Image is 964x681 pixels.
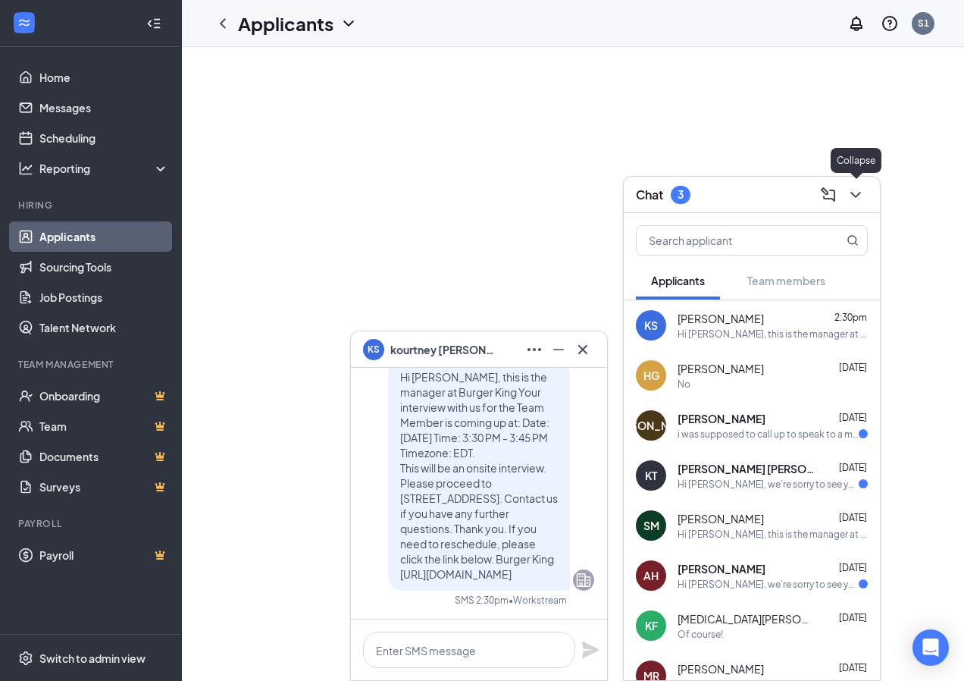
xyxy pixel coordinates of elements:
svg: Ellipses [525,340,543,359]
span: [PERSON_NAME] [678,361,764,376]
span: Team members [747,274,825,287]
div: Payroll [18,517,166,530]
span: 2:30pm [834,312,867,323]
a: Job Postings [39,282,169,312]
h3: Chat [636,187,663,203]
span: [DATE] [839,462,867,473]
span: [PERSON_NAME] [678,311,764,326]
a: PayrollCrown [39,540,169,570]
span: [DATE] [839,512,867,523]
span: [DATE] [839,612,867,623]
div: KS [644,318,658,333]
a: Messages [39,93,169,123]
svg: Company [574,571,593,589]
span: [DATE] [839,412,867,423]
span: [DATE] [839,662,867,673]
span: [PERSON_NAME] [678,411,765,426]
span: [PERSON_NAME] [678,661,764,676]
button: ChevronDown [844,183,868,207]
button: Cross [571,337,595,362]
div: Collapse [831,148,881,173]
svg: Cross [574,340,592,359]
svg: MagnifyingGlass [847,234,859,246]
svg: ChevronDown [340,14,358,33]
span: [PERSON_NAME] [678,561,765,576]
div: SMS 2:30pm [455,594,509,607]
svg: Plane [581,641,599,659]
button: Minimize [546,337,571,362]
div: HG [643,368,659,383]
div: Of course! [678,628,723,641]
span: kourtney [PERSON_NAME] [390,341,496,358]
svg: ChevronLeft [214,14,232,33]
a: TeamCrown [39,411,169,441]
div: i was supposed to call up to speak to a manger but i was busy could i still call? [678,428,859,441]
span: Hi [PERSON_NAME], this is the manager at Burger King Your interview with us for the Team Member i... [400,370,558,581]
div: Hi [PERSON_NAME], this is the manager at Burger King Your interview with us for the Team Member i... [678,328,868,340]
svg: Minimize [549,340,568,359]
button: ComposeMessage [816,183,840,207]
div: AH [643,568,659,583]
svg: Analysis [18,161,33,176]
svg: ChevronDown [847,186,865,204]
a: Home [39,62,169,93]
div: Open Intercom Messenger [912,629,949,666]
span: Applicants [651,274,705,287]
div: S1 [918,17,929,30]
span: [MEDICAL_DATA][PERSON_NAME] [678,611,814,626]
div: KT [645,468,657,483]
div: [PERSON_NAME] [607,418,695,433]
span: [DATE] [839,562,867,573]
div: Switch to admin view [39,651,146,666]
div: Hi [PERSON_NAME], we’re sorry to see you go! Your meeting with Burger King for Team Member at 113... [678,578,859,591]
div: Hiring [18,199,166,212]
svg: ComposeMessage [819,186,837,204]
span: • Workstream [509,594,567,607]
div: Reporting [39,161,170,176]
a: DocumentsCrown [39,441,169,472]
svg: QuestionInfo [881,14,899,33]
a: Talent Network [39,312,169,343]
div: 3 [678,188,684,201]
svg: WorkstreamLogo [17,15,32,30]
div: No [678,378,690,391]
a: OnboardingCrown [39,381,169,411]
svg: Collapse [146,16,161,31]
span: [PERSON_NAME] [PERSON_NAME] [678,461,814,476]
a: SurveysCrown [39,472,169,502]
a: Sourcing Tools [39,252,169,282]
svg: Settings [18,651,33,666]
div: KF [645,618,658,633]
svg: Notifications [847,14,865,33]
input: Search applicant [637,226,816,255]
div: Team Management [18,358,166,371]
div: Hi [PERSON_NAME], we’re sorry to see you go! Your meeting with Burger King for Team Member at 113... [678,478,859,491]
a: Applicants [39,221,169,252]
h1: Applicants [238,11,333,36]
div: SM [643,518,659,533]
div: Hi [PERSON_NAME], this is the manager at Burger King . We'd love to move you along in the hiring ... [678,528,868,541]
span: [DATE] [839,362,867,373]
a: Scheduling [39,123,169,153]
button: Ellipses [522,337,546,362]
span: [PERSON_NAME] [678,511,764,526]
